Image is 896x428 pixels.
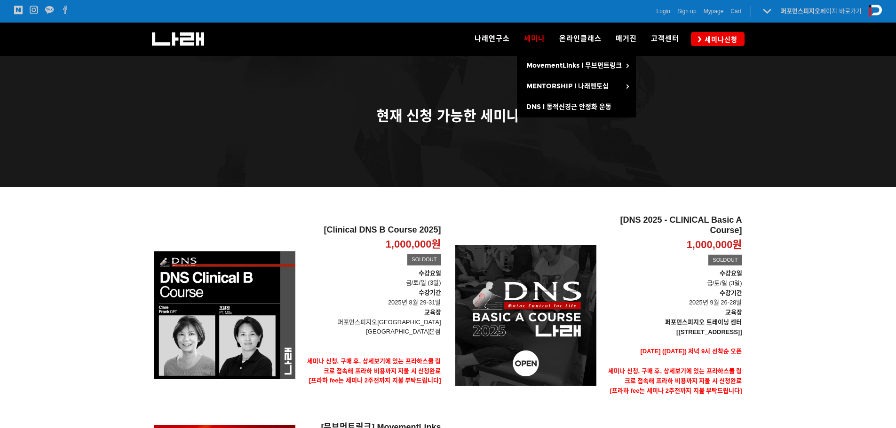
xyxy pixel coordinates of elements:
span: DNS l 동적신경근 안정화 운동 [526,103,611,111]
span: 세미나신청 [702,35,737,44]
a: MovementLinks l 무브먼트링크 [517,55,636,76]
strong: 교육장 [424,309,441,316]
a: 퍼포먼스피지오페이지 바로가기 [781,8,862,15]
strong: 퍼포먼스피지오 [781,8,820,15]
strong: 수강요일 [720,270,742,277]
span: 나래연구소 [475,34,510,43]
a: DNS l 동적신경근 안정화 운동 [517,97,636,117]
p: 금/토/일 (3일) [302,278,441,288]
strong: [[STREET_ADDRESS]] [676,328,742,335]
p: 퍼포먼스피지오[GEOGRAPHIC_DATA] [GEOGRAPHIC_DATA]본점 [302,318,441,337]
p: 2025년 9월 26-28일 [603,288,742,308]
p: 금/토/일 (3일) [603,269,742,288]
h2: [Clinical DNS B Course 2025] [302,225,441,235]
span: 매거진 [616,34,637,43]
span: 세미나 [524,34,545,43]
a: [Clinical DNS B Course 2025] 1,000,000원 SOLDOUT 수강요일금/토/일 (3일)수강기간 2025년 8월 29-31일교육장퍼포먼스피지오[GEOG... [302,225,441,405]
strong: 수강기간 [419,289,441,296]
div: SOLDOUT [407,254,441,265]
p: 1,000,000원 [386,238,441,251]
strong: 세미나 신청, 구매 후, 상세보기에 있는 프라하스쿨 링크로 접속해 프라하 비용까지 지불 시 신청완료 [307,358,441,374]
span: 고객센터 [651,34,679,43]
a: 세미나신청 [691,32,745,46]
p: 1,000,000원 [687,238,742,252]
span: [DATE] ([DATE]) 저녁 9시 선착순 오픈 [640,348,742,355]
a: 세미나 [517,23,552,55]
strong: 교육장 [725,309,742,316]
a: [DNS 2025 - CLINICAL Basic A Course] 1,000,000원 SOLDOUT 수강요일금/토/일 (3일)수강기간 2025년 9월 26-28일교육장퍼포먼스... [603,215,742,415]
a: 나래연구소 [468,23,517,55]
span: MovementLinks l 무브먼트링크 [526,62,622,70]
a: Sign up [677,7,697,16]
span: [프라하 fee는 세미나 2주전까지 지불 부탁드립니다] [309,377,441,384]
a: MENTORSHIP l 나래멘토십 [517,76,636,97]
a: 온라인클래스 [552,23,609,55]
strong: 수강기간 [720,289,742,296]
span: [프라하 fee는 세미나 2주전까지 지불 부탁드립니다] [610,387,742,394]
a: 고객센터 [644,23,686,55]
h2: [DNS 2025 - CLINICAL Basic A Course] [603,215,742,235]
div: SOLDOUT [708,255,742,266]
a: Mypage [704,7,724,16]
a: Login [657,7,670,16]
strong: 세미나 신청, 구매 후, 상세보기에 있는 프라하스쿨 링크로 접속해 프라하 비용까지 지불 시 신청완료 [608,367,742,384]
span: MENTORSHIP l 나래멘토십 [526,82,609,90]
span: 현재 신청 가능한 세미나 [376,108,520,124]
strong: 수강요일 [419,270,441,277]
a: 매거진 [609,23,644,55]
strong: 퍼포먼스피지오 트레이닝 센터 [665,319,742,326]
span: 온라인클래스 [559,34,602,43]
a: Cart [730,7,741,16]
p: 2025년 8월 29-31일 [302,288,441,308]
